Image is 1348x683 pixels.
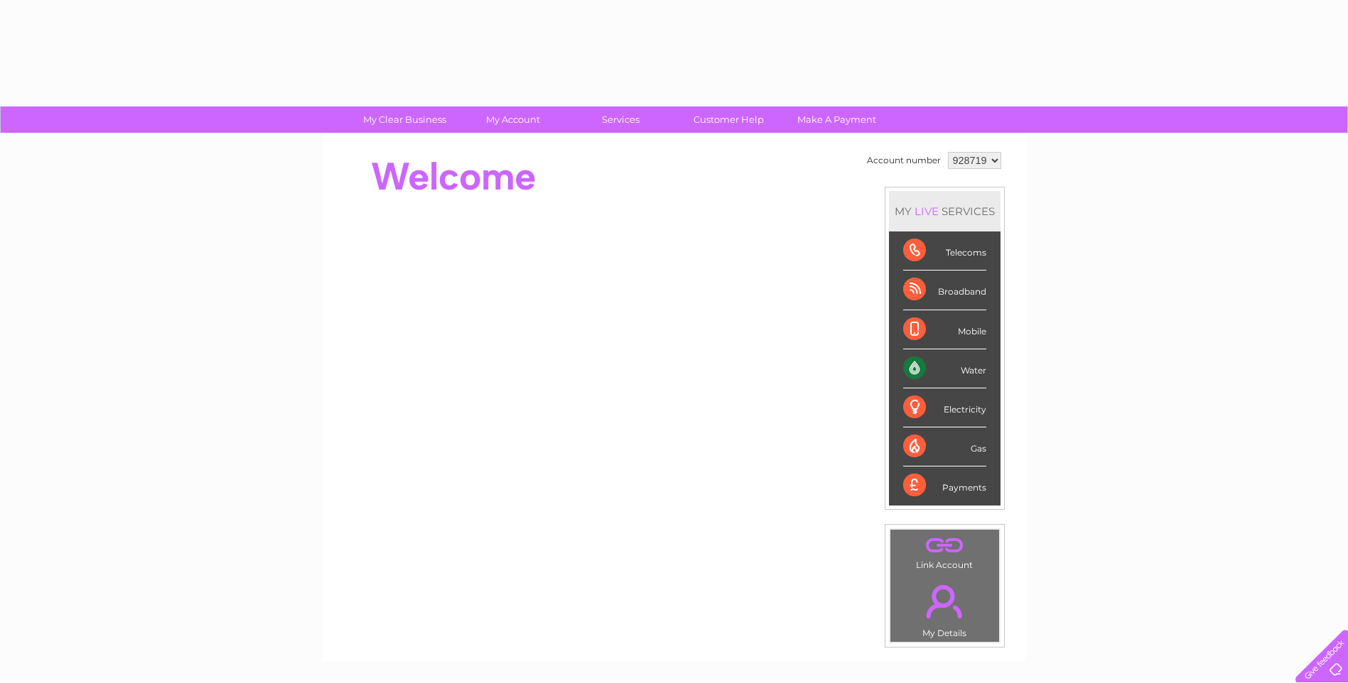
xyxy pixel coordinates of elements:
div: Mobile [903,310,986,349]
div: Gas [903,427,986,466]
div: MY SERVICES [889,191,1001,231]
div: Broadband [903,271,986,310]
a: . [894,533,996,558]
a: Make A Payment [778,106,895,133]
div: Water [903,349,986,388]
div: Payments [903,466,986,505]
a: Customer Help [670,106,787,133]
td: Link Account [890,529,1000,574]
a: My Account [454,106,571,133]
a: . [894,577,996,626]
div: LIVE [912,204,942,218]
div: Electricity [903,388,986,427]
a: My Clear Business [346,106,463,133]
div: Telecoms [903,231,986,271]
a: Services [562,106,679,133]
td: My Details [890,573,1000,643]
td: Account number [863,148,944,173]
